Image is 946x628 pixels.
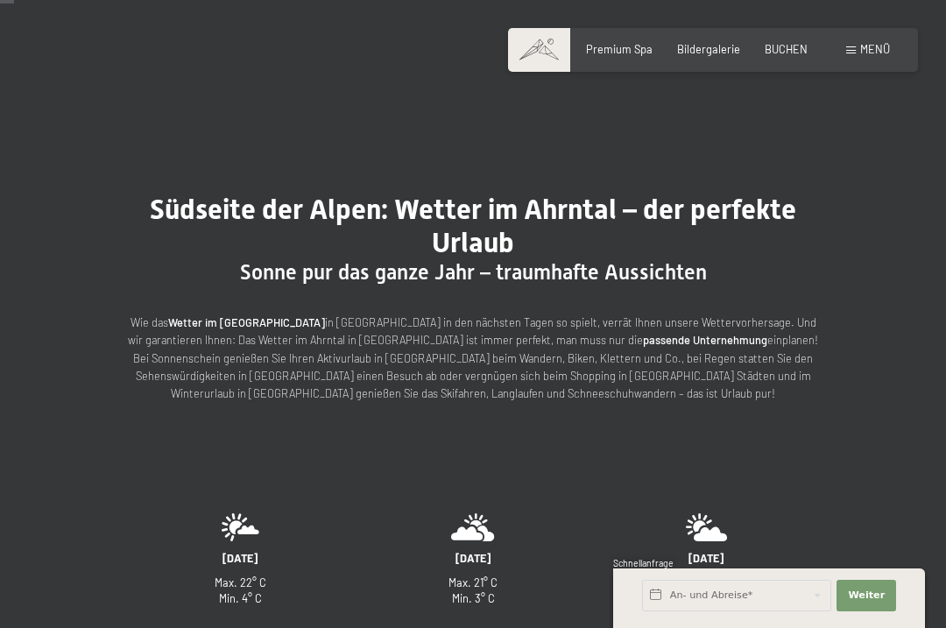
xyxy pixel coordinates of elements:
[219,591,262,605] span: Min. 4° C
[586,42,653,56] a: Premium Spa
[452,591,495,605] span: Min. 3° C
[123,314,823,403] p: Wie das in [GEOGRAPHIC_DATA] in den nächsten Tagen so spielt, verrät Ihnen unsere Wettervorhersag...
[613,558,674,568] span: Schnellanfrage
[643,333,767,347] strong: passende Unternehmung
[150,193,796,259] span: Südseite der Alpen: Wetter im Ahrntal – der perfekte Urlaub
[765,42,808,56] a: BUCHEN
[222,551,258,565] span: [DATE]
[215,575,266,589] span: Max. 22° C
[677,42,740,56] a: Bildergalerie
[860,42,890,56] span: Menü
[848,589,885,603] span: Weiter
[455,551,491,565] span: [DATE]
[240,260,707,285] span: Sonne pur das ganze Jahr – traumhafte Aussichten
[837,580,896,611] button: Weiter
[448,575,498,589] span: Max. 21° C
[168,315,325,329] strong: Wetter im [GEOGRAPHIC_DATA]
[688,551,724,565] span: [DATE]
